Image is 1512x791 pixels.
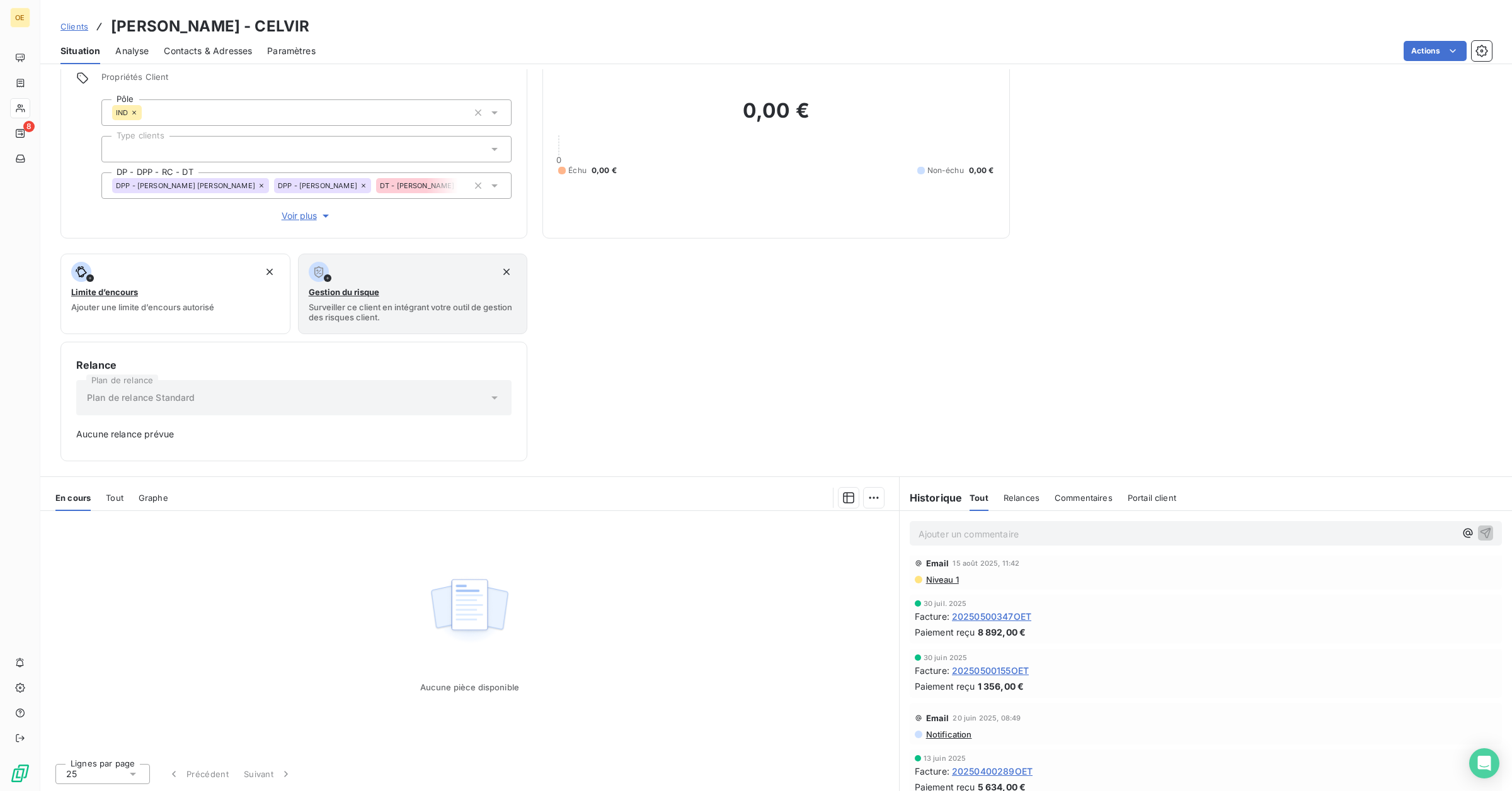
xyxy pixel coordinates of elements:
button: Gestion du risqueSurveiller ce client en intégrant votre outil de gestion des risques client. [298,254,528,334]
span: Paiement reçu [915,626,975,639]
div: Open Intercom Messenger [1469,748,1499,778]
span: Email [926,558,949,568]
span: Aucune pièce disponible [420,682,519,692]
span: Tout [106,493,123,503]
input: Ajouter une valeur [142,107,152,118]
span: Email [926,713,949,723]
span: Surveiller ce client en intégrant votre outil de gestion des risques client. [309,302,517,322]
span: Notification [925,729,972,739]
span: Propriétés Client [101,72,512,89]
span: Gestion du risque [309,287,379,297]
span: 0 [556,155,561,165]
span: Paramètres [267,45,316,57]
img: Logo LeanPay [10,763,30,783]
a: Clients [60,20,88,33]
span: 30 juil. 2025 [924,600,967,607]
span: 0,00 € [969,165,994,176]
span: Limite d’encours [71,287,138,297]
span: Relances [1004,493,1039,503]
span: 1 356,00 € [978,680,1024,693]
span: Commentaires [1055,493,1113,503]
span: 8 [23,121,35,132]
span: Voir plus [282,210,332,222]
span: 20250400289OET [952,765,1033,778]
button: Voir plus [101,209,512,223]
span: DPP - [PERSON_NAME] [278,182,357,189]
span: 20 juin 2025, 08:49 [953,714,1021,722]
span: Niveau 1 [925,575,959,585]
span: Analyse [115,45,149,57]
input: Ajouter une valeur [112,143,122,155]
span: Non-échu [927,165,964,176]
button: Précédent [160,761,236,787]
span: IND [116,109,128,116]
div: OE [10,8,30,28]
span: Contacts & Adresses [164,45,252,57]
h6: Historique [900,490,963,505]
span: Ajouter une limite d’encours autorisé [71,302,214,312]
h2: 0,00 € [558,98,994,136]
span: 13 juin 2025 [924,755,966,762]
span: Paiement reçu [915,680,975,693]
img: Empty state [429,572,510,650]
span: Échu [568,165,587,176]
span: 0,00 € [592,165,617,176]
button: Suivant [236,761,300,787]
span: Facture : [915,610,949,623]
span: Facture : [915,664,949,677]
span: Graphe [139,493,168,503]
span: 20250500347OET [952,610,1031,623]
span: Facture : [915,765,949,778]
span: En cours [55,493,91,503]
button: Limite d’encoursAjouter une limite d’encours autorisé [60,254,290,334]
span: Portail client [1128,493,1176,503]
span: Plan de relance Standard [87,391,195,404]
span: Clients [60,21,88,31]
h3: [PERSON_NAME] - CELVIR [111,15,309,38]
span: Tout [970,493,988,503]
span: 25 [66,768,77,780]
span: Situation [60,45,100,57]
span: Aucune relance prévue [76,428,512,440]
span: 15 août 2025, 11:42 [953,559,1019,567]
span: 20250500155OET [952,664,1029,677]
span: DPP - [PERSON_NAME] [PERSON_NAME] [116,182,255,189]
button: Actions [1404,41,1467,61]
span: 30 juin 2025 [924,654,968,661]
h6: Relance [76,357,512,373]
input: Ajouter une valeur [458,180,468,191]
span: DT - [PERSON_NAME] [380,182,455,189]
span: 8 892,00 € [978,626,1026,639]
